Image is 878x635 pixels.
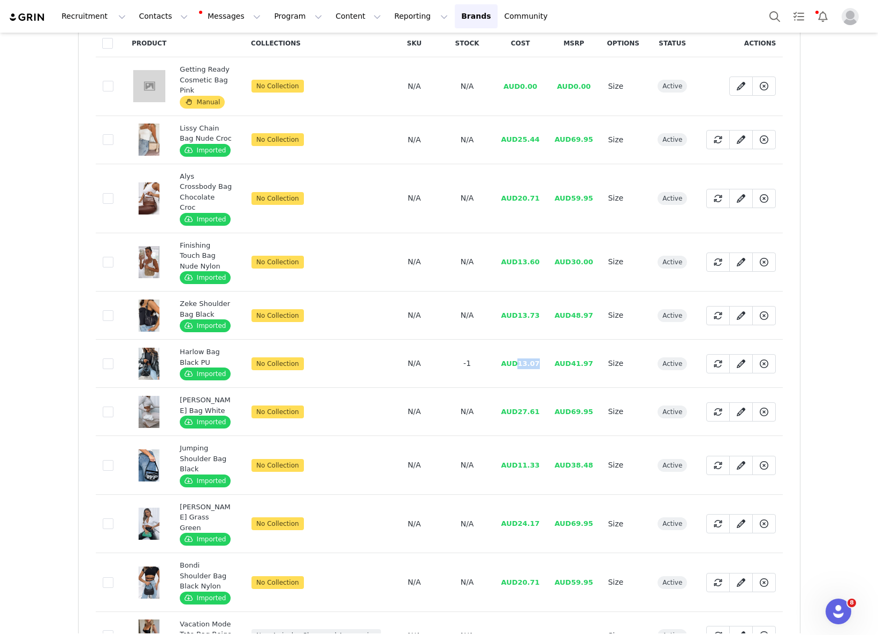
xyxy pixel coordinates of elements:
th: Cost [494,29,547,57]
img: grin logo [9,12,46,22]
span: AUD20.71 [501,194,539,202]
div: [PERSON_NAME] Grass Green [180,502,232,533]
div: Size [608,193,638,204]
img: IMG_2514_21-10-2021-15-42-06.jpg [139,508,159,540]
span: Imported [180,533,231,546]
div: Zeke Shoulder Bag Black [180,299,232,319]
span: N/A [408,257,421,266]
button: Search [763,4,787,28]
div: Lissy Chain Bag Nude Croc [180,123,232,144]
span: AUD25.44 [501,135,539,143]
iframe: Intercom live chat [826,599,851,624]
span: AUD27.61 [501,408,539,416]
button: Contacts [133,4,194,28]
img: IMG_9298_Facetune_08-06-2021-12-40-39.jpg [139,567,159,599]
span: Imported [180,319,231,332]
span: Imported [180,144,231,157]
span: AUD13.73 [501,311,539,319]
button: Notifications [811,4,835,28]
span: active [658,357,687,370]
img: FINISHING_TOUCH_BAG_19.10.21_01.jpg [139,246,159,278]
span: N/A [408,194,421,202]
span: AUD24.17 [501,519,539,527]
span: Imported [180,271,231,284]
button: Recruitment [55,4,132,28]
span: AUD0.00 [557,82,591,90]
span: No Collection [251,576,304,589]
span: N/A [461,519,474,528]
span: N/A [408,311,421,319]
span: Imported [180,213,231,226]
a: Community [498,4,559,28]
img: IMG_3927.jpg [139,124,159,156]
span: N/A [461,578,474,586]
div: Size [608,577,638,588]
span: N/A [408,578,421,586]
th: Options [600,29,646,57]
span: Manual [180,96,225,109]
span: 8 [848,599,856,607]
img: ZEKE_SHOULDER_BAG_15.08..23_04.jpg [139,300,159,332]
div: Harlow Bag Black PU [180,347,232,368]
span: No Collection [251,309,304,322]
span: AUD59.95 [554,194,593,202]
th: Collections [245,29,388,57]
span: N/A [408,82,421,90]
span: AUD13.60 [501,258,539,266]
span: N/A [408,135,421,144]
span: N/A [461,135,474,144]
img: ANTHINA_BAG_22.07.21_09.jpg [139,396,159,428]
span: active [658,517,687,530]
span: active [658,459,687,472]
span: Imported [180,475,231,487]
span: AUD69.95 [554,408,593,416]
img: HARLOW_BAG_310123_21_dd92446b-2201-41c4-959d-3778fb489ce8.jpg [139,348,159,380]
img: IMG_9224_Facetune_08-06-2021-12-55-23.jpg [139,182,159,215]
span: N/A [408,359,421,368]
span: N/A [461,407,474,416]
span: N/A [408,461,421,469]
span: No Collection [251,192,304,205]
div: Size [608,460,638,471]
span: AUD41.97 [554,359,593,368]
div: Alys Crossbody Bag Chocolate Croc [180,171,232,213]
span: No Collection [251,133,304,146]
a: Brands [455,4,497,28]
span: N/A [461,194,474,202]
span: Imported [180,416,231,429]
div: Size [608,358,638,369]
span: active [658,309,687,322]
span: No Collection [251,357,304,370]
span: AUD69.95 [554,135,593,143]
div: [PERSON_NAME] Bag White [180,395,232,416]
span: AUD13.07 [501,359,539,368]
span: N/A [461,461,474,469]
span: N/A [461,257,474,266]
span: AUD0.00 [503,82,537,90]
span: AUD59.95 [554,578,593,586]
button: Reporting [388,4,454,28]
span: No Collection [251,517,304,530]
span: N/A [408,519,421,528]
span: -1 [463,359,471,368]
span: active [658,406,687,418]
span: active [658,256,687,269]
span: No Collection [251,459,304,472]
div: Size [608,134,638,146]
th: Stock [441,29,494,57]
th: MSRP [547,29,601,57]
button: Messages [195,4,267,28]
span: No Collection [251,256,304,269]
div: Finishing Touch Bag Nude Nylon [180,240,232,272]
img: JUMPING_SHOULDER_BACK_08.08..23_07.jpg [139,449,159,481]
span: Imported [180,592,231,605]
div: Size [608,310,638,321]
span: N/A [461,82,474,90]
span: AUD20.71 [501,578,539,586]
span: AUD48.97 [554,311,593,319]
th: SKU [388,29,441,57]
button: Profile [835,8,869,25]
div: Size [608,81,638,92]
span: No Collection [251,80,304,93]
span: active [658,133,687,146]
